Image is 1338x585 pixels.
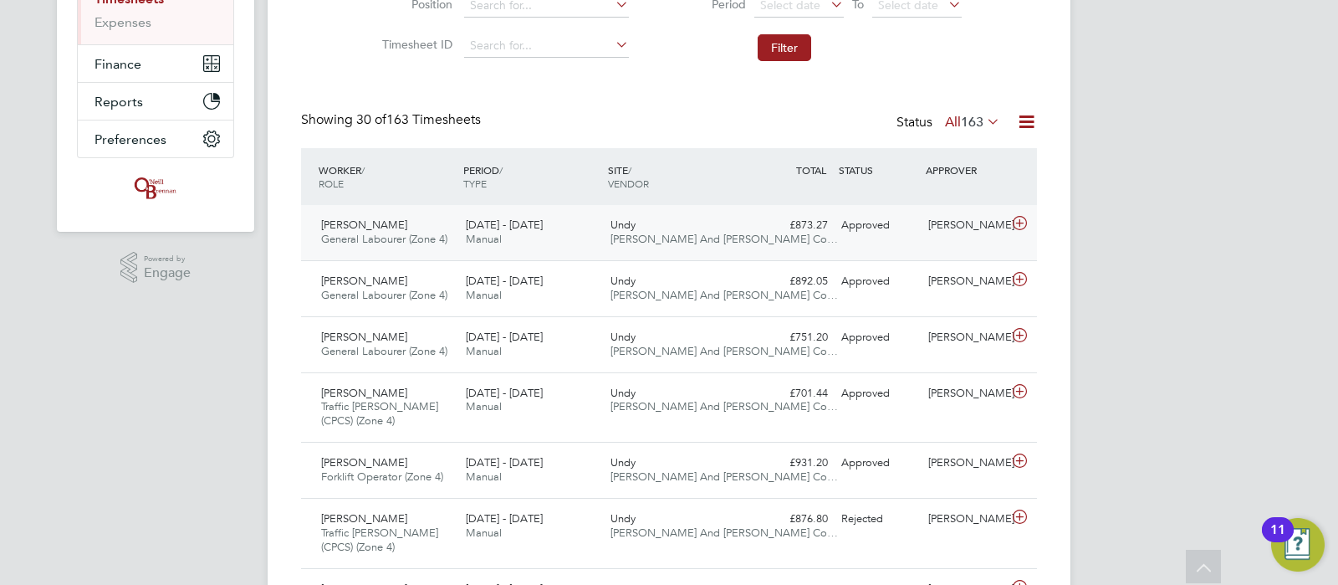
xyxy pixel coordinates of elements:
[466,399,502,413] span: Manual
[835,449,922,477] div: Approved
[610,344,838,358] span: [PERSON_NAME] And [PERSON_NAME] Co…
[628,163,631,177] span: /
[748,380,835,408] div: £701.44
[466,470,502,484] span: Manual
[748,212,835,239] div: £873.27
[466,526,502,540] span: Manual
[748,505,835,533] div: £876.80
[610,218,636,232] span: Undy
[610,455,636,470] span: Undy
[945,114,1000,131] label: All
[610,330,636,344] span: Undy
[321,511,407,526] span: [PERSON_NAME]
[319,177,344,190] span: ROLE
[922,380,1009,408] div: [PERSON_NAME]
[321,386,407,400] span: [PERSON_NAME]
[835,505,922,533] div: Rejected
[377,37,452,52] label: Timesheet ID
[796,163,826,177] span: TOTAL
[321,399,438,428] span: Traffic [PERSON_NAME] (CPCS) (Zone 4)
[78,45,233,82] button: Finance
[610,526,838,540] span: [PERSON_NAME] And [PERSON_NAME] Co…
[321,274,407,288] span: [PERSON_NAME]
[321,526,438,554] span: Traffic [PERSON_NAME] (CPCS) (Zone 4)
[922,268,1009,295] div: [PERSON_NAME]
[321,470,443,484] span: Forklift Operator (Zone 4)
[314,155,459,198] div: WORKER
[463,177,487,190] span: TYPE
[835,324,922,352] div: Approved
[466,511,543,526] span: [DATE] - [DATE]
[835,380,922,408] div: Approved
[748,268,835,295] div: £892.05
[466,344,502,358] span: Manual
[961,114,983,131] span: 163
[922,155,1009,185] div: APPROVER
[835,212,922,239] div: Approved
[466,386,543,400] span: [DATE] - [DATE]
[321,232,447,246] span: General Labourer (Zone 4)
[466,218,543,232] span: [DATE] - [DATE]
[131,175,180,202] img: oneillandbrennan-logo-retina.png
[94,14,151,30] a: Expenses
[466,288,502,302] span: Manual
[610,288,838,302] span: [PERSON_NAME] And [PERSON_NAME] Co…
[499,163,503,177] span: /
[466,232,502,246] span: Manual
[120,252,192,284] a: Powered byEngage
[610,274,636,288] span: Undy
[922,505,1009,533] div: [PERSON_NAME]
[758,34,811,61] button: Filter
[94,131,166,147] span: Preferences
[356,111,386,128] span: 30 of
[922,324,1009,352] div: [PERSON_NAME]
[922,449,1009,477] div: [PERSON_NAME]
[466,330,543,344] span: [DATE] - [DATE]
[748,449,835,477] div: £931.20
[610,232,838,246] span: [PERSON_NAME] And [PERSON_NAME] Co…
[466,274,543,288] span: [DATE] - [DATE]
[356,111,481,128] span: 163 Timesheets
[835,155,922,185] div: STATUS
[604,155,748,198] div: SITE
[361,163,365,177] span: /
[144,266,191,280] span: Engage
[94,94,143,110] span: Reports
[922,212,1009,239] div: [PERSON_NAME]
[896,111,1004,135] div: Status
[1270,530,1285,552] div: 11
[321,344,447,358] span: General Labourer (Zone 4)
[466,455,543,470] span: [DATE] - [DATE]
[835,268,922,295] div: Approved
[610,399,838,413] span: [PERSON_NAME] And [PERSON_NAME] Co…
[748,324,835,352] div: £751.20
[77,175,234,202] a: Go to home page
[144,252,191,266] span: Powered by
[321,455,407,470] span: [PERSON_NAME]
[78,121,233,157] button: Preferences
[301,111,484,129] div: Showing
[610,386,636,400] span: Undy
[610,511,636,526] span: Undy
[1271,518,1325,572] button: Open Resource Center, 11 new notifications
[608,177,649,190] span: VENDOR
[321,218,407,232] span: [PERSON_NAME]
[321,288,447,302] span: General Labourer (Zone 4)
[610,470,838,484] span: [PERSON_NAME] And [PERSON_NAME] Co…
[464,34,629,58] input: Search for...
[94,56,141,72] span: Finance
[321,330,407,344] span: [PERSON_NAME]
[459,155,604,198] div: PERIOD
[78,83,233,120] button: Reports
